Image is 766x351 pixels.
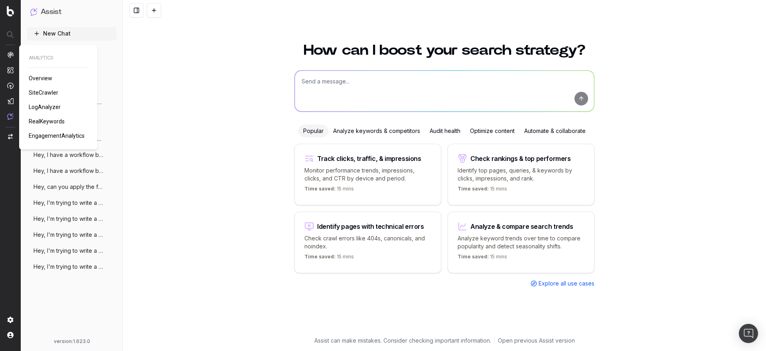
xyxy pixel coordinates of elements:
span: Hey, I'm trying to write a FAQ optimized [34,247,104,255]
button: Hey, I'm trying to write a FAQ optimized [27,228,116,241]
a: LogAnalyzer [29,103,64,111]
button: Hey, I'm trying to write a FAQ optimized [27,196,116,209]
span: Hey, I have a workflow below that I woul [34,167,104,175]
img: Studio [7,98,14,104]
p: 15 mins [458,254,507,263]
span: Hey, can you apply the following workflo [34,183,104,191]
div: Optimize content [465,125,519,137]
span: Time saved: [304,254,336,260]
div: Analyze keywords & competitors [328,125,425,137]
div: Open Intercom Messenger [739,324,758,343]
a: EngagementAnalytics [29,132,88,140]
a: How to use Assist [27,43,116,56]
div: Analyze & compare search trends [470,223,573,230]
div: Popular [298,125,328,137]
span: Overview [29,75,52,81]
img: Assist [7,113,14,120]
span: Explore all use cases [539,280,594,288]
a: Overview [29,74,55,82]
p: 15 mins [304,186,354,195]
button: Hey, I'm trying to write a FAQ optimized [27,212,116,225]
button: New Chat [27,27,116,40]
span: Hey, I'm trying to write a FAQ optimized [34,199,104,207]
a: RealKeywords [29,117,68,125]
span: Hey, I'm trying to write a FAQ optimized [34,263,104,271]
span: RealKeywords [29,118,65,125]
button: Assist [30,6,113,18]
a: Open previous Assist version [498,337,575,345]
span: LogAnalyzer [29,104,61,110]
div: Identify pages with technical errors [317,223,424,230]
p: Analyze keyword trends over time to compare popularity and detect seasonality shifts. [458,234,584,250]
span: Time saved: [304,186,336,192]
img: Activation [7,82,14,89]
button: Hey, I'm trying to write a FAQ optimized [27,244,116,257]
span: Time saved: [458,186,489,192]
img: Analytics [7,52,14,58]
p: Identify top pages, queries, & keywords by clicks, impressions, and rank. [458,167,584,182]
span: Hey, I'm trying to write a FAQ optimized [34,231,104,239]
div: Audit health [425,125,465,137]
span: EngagementAnalytics [29,133,85,139]
button: Hey, can you apply the following workflo [27,180,116,193]
img: Botify logo [7,6,14,16]
span: Hey, I'm trying to write a FAQ optimized [34,215,104,223]
div: version: 1.623.0 [30,338,113,345]
img: Assist [30,8,38,16]
img: My account [7,332,14,338]
button: Hey, I have a workflow below that I woul [27,165,116,177]
div: Track clicks, traffic, & impressions [317,155,421,162]
h1: Assist [41,6,61,18]
a: SiteCrawler [29,89,61,97]
p: Assist can make mistakes. Consider checking important information. [314,337,491,345]
div: Automate & collaborate [519,125,590,137]
button: Hey, I'm trying to write a FAQ optimized [27,260,116,273]
p: Check crawl errors like 404s, canonicals, and noindex. [304,234,431,250]
span: SiteCrawler [29,89,58,96]
img: Setting [7,317,14,323]
p: 15 mins [458,186,507,195]
span: ANALYTICS [29,55,88,61]
a: Explore all use cases [531,280,594,288]
p: 15 mins [304,254,354,263]
span: Time saved: [458,254,489,260]
h1: How can I boost your search strategy? [294,43,594,58]
img: Intelligence [7,67,14,73]
img: Switch project [8,134,13,139]
div: Check rankings & top performers [470,155,571,162]
p: Monitor performance trends, impressions, clicks, and CTR by device and period. [304,167,431,182]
